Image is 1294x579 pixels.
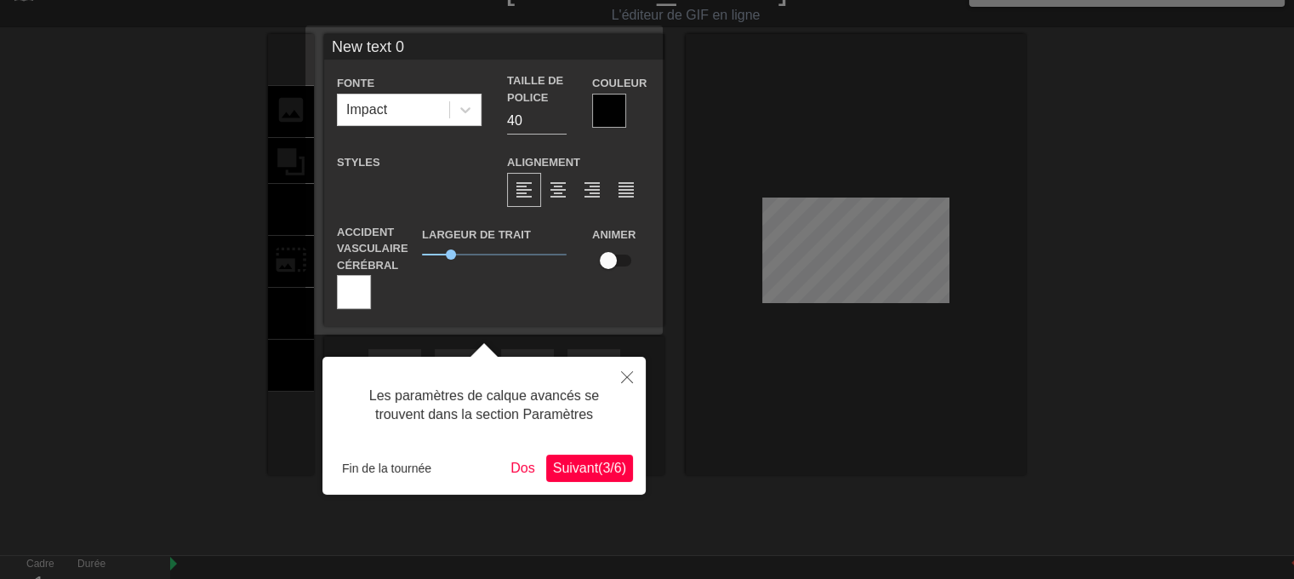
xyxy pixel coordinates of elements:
button: Fermer [608,357,646,396]
font: 6 [614,461,622,475]
font: / [610,461,613,475]
font: ) [622,461,626,475]
button: Dos [504,455,541,482]
font: Suivant [553,461,598,475]
button: Suivant [546,455,633,482]
font: Dos [510,461,534,475]
font: 3 [602,461,610,475]
font: Fin de la tournée [342,461,431,475]
font: ( [598,461,602,475]
font: Les paramètres de calque avancés se trouvent dans la section Paramètres [369,388,599,421]
button: Fin de la tournée [335,456,438,481]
